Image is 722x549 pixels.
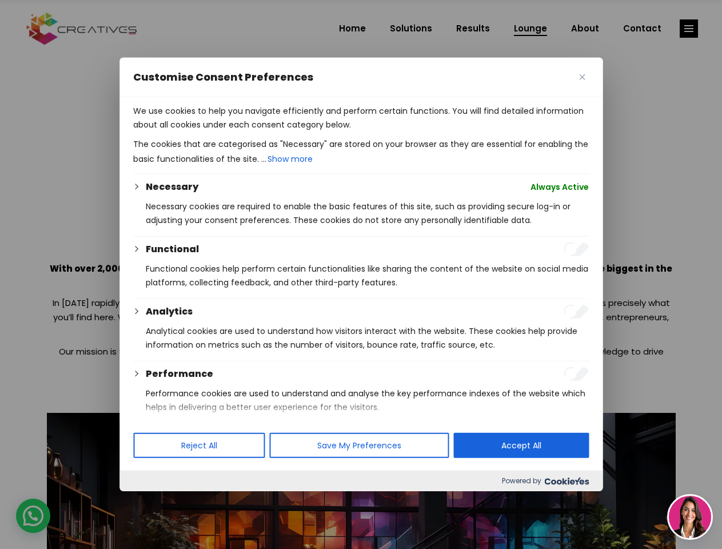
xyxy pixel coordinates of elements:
p: Performance cookies are used to understand and analyse the key performance indexes of the website... [146,387,589,414]
button: Functional [146,242,199,256]
img: Cookieyes logo [544,478,589,485]
p: Necessary cookies are required to enable the basic features of this site, such as providing secur... [146,200,589,227]
p: Analytical cookies are used to understand how visitors interact with the website. These cookies h... [146,324,589,352]
button: Reject All [133,433,265,458]
button: Necessary [146,180,198,194]
p: Functional cookies help perform certain functionalities like sharing the content of the website o... [146,262,589,289]
input: Enable Analytics [564,305,589,319]
input: Enable Performance [564,367,589,381]
button: Show more [266,151,314,167]
span: Customise Consent Preferences [133,70,313,84]
p: We use cookies to help you navigate efficiently and perform certain functions. You will find deta... [133,104,589,132]
div: Powered by [119,471,603,491]
button: Analytics [146,305,193,319]
button: Close [575,70,589,84]
span: Always Active [530,180,589,194]
button: Performance [146,367,213,381]
button: Accept All [453,433,589,458]
p: The cookies that are categorised as "Necessary" are stored on your browser as they are essential ... [133,137,589,167]
img: Close [579,74,585,80]
button: Save My Preferences [269,433,449,458]
div: Customise Consent Preferences [119,58,603,491]
input: Enable Functional [564,242,589,256]
img: agent [669,496,711,538]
